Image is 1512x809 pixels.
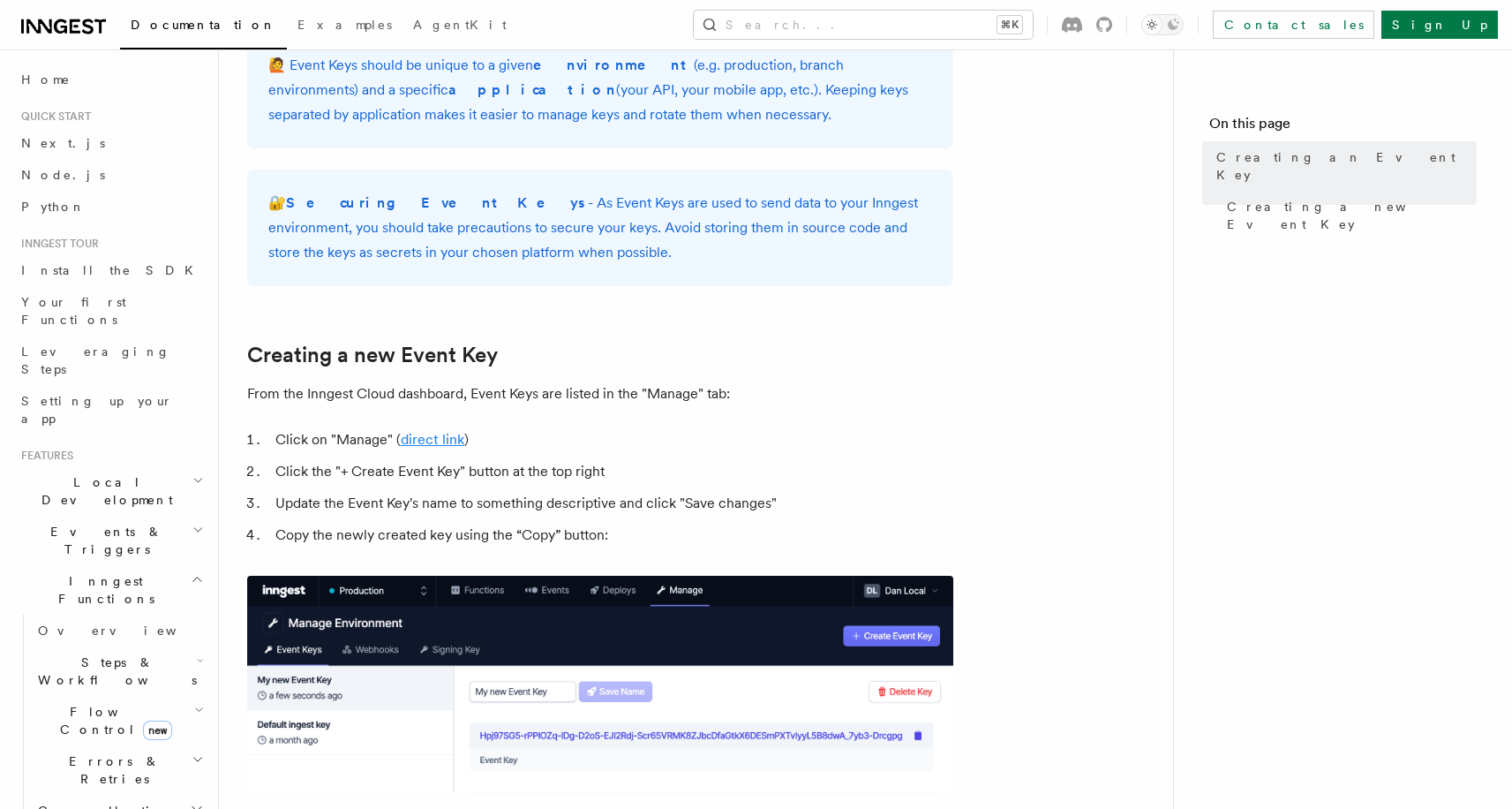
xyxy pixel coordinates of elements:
a: Node.js [14,159,207,191]
span: Leveraging Steps [21,344,170,376]
span: Inngest tour [14,237,99,251]
span: Overview [38,624,220,638]
button: Local Development [14,466,207,516]
a: Creating a new Event Key [1220,191,1477,240]
p: From the Inngest Cloud dashboard, Event Keys are listed in the "Manage" tab: [247,382,953,406]
a: Creating a new Event Key [247,343,498,367]
a: direct link [401,431,464,448]
button: Steps & Workflows [31,646,207,696]
a: Leveraging Steps [14,336,207,385]
button: Toggle dark mode [1141,14,1184,35]
a: Next.js [14,127,207,159]
a: Python [14,191,207,223]
a: Contact sales [1213,11,1374,39]
img: A newly created Event Key in the Inngest Cloud dashboard [247,576,953,793]
span: Home [21,71,71,88]
a: Examples [287,5,402,48]
span: Documentation [131,18,276,32]
button: Inngest Functions [14,565,207,615]
span: Your first Functions [21,295,126,327]
li: Copy the newly created key using the “Copy” button: [270,523,953,548]
button: Search...⌘K [694,11,1033,39]
strong: application [448,81,616,98]
span: Setting up your app [21,394,173,426]
a: Documentation [120,5,287,49]
span: Examples [297,18,392,32]
a: Sign Up [1381,11,1498,39]
span: Install the SDK [21,263,204,277]
a: Overview [31,615,207,646]
span: Next.js [21,136,105,150]
li: Click the "+ Create Event Key" button at the top right [270,459,953,484]
span: Creating an Event Key [1216,148,1477,184]
button: Events & Triggers [14,516,207,565]
button: Flow Controlnew [31,696,207,745]
kbd: ⌘K [997,16,1022,34]
a: Home [14,64,207,95]
span: Inngest Functions [14,572,191,608]
span: AgentKit [413,18,507,32]
span: Flow Control [31,703,194,738]
h4: On this page [1209,113,1477,141]
p: 🙋 Event Keys should be unique to a given (e.g. production, branch environments) and a specific (y... [268,53,932,127]
span: Python [21,200,86,214]
span: Steps & Workflows [31,654,197,689]
span: Creating a new Event Key [1227,198,1477,233]
li: Update the Event Key's name to something descriptive and click "Save changes" [270,491,953,516]
span: Local Development [14,473,192,509]
a: Creating an Event Key [1209,141,1477,191]
span: Features [14,449,73,463]
span: Events & Triggers [14,523,192,558]
strong: environment [533,57,694,73]
span: Node.js [21,168,105,182]
p: 🔐 - As Event Keys are used to send data to your Inngest environment, you should take precautions ... [268,191,932,265]
span: new [143,721,172,740]
strong: Securing Event Keys [286,194,588,211]
a: AgentKit [402,5,517,48]
li: Click on "Manage" ( ) [270,427,953,452]
span: Errors & Retries [31,752,192,788]
span: Quick start [14,110,91,124]
button: Errors & Retries [31,745,207,795]
a: Your first Functions [14,286,207,336]
a: Setting up your app [14,385,207,435]
a: Install the SDK [14,254,207,286]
